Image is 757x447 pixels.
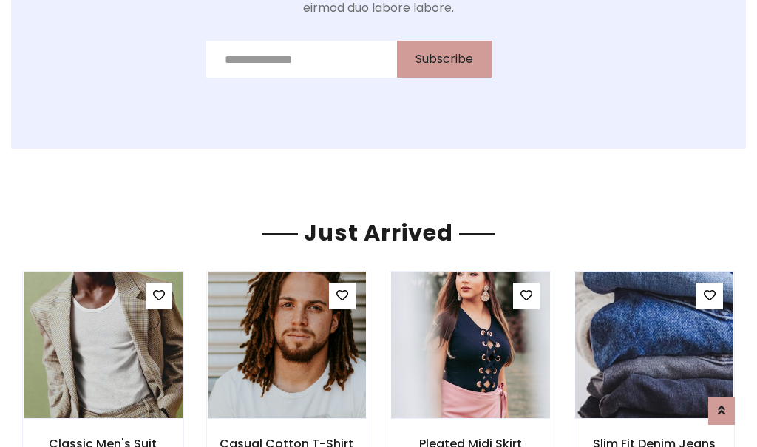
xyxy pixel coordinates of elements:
span: Just Arrived [298,217,459,249]
button: Subscribe [397,41,492,78]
